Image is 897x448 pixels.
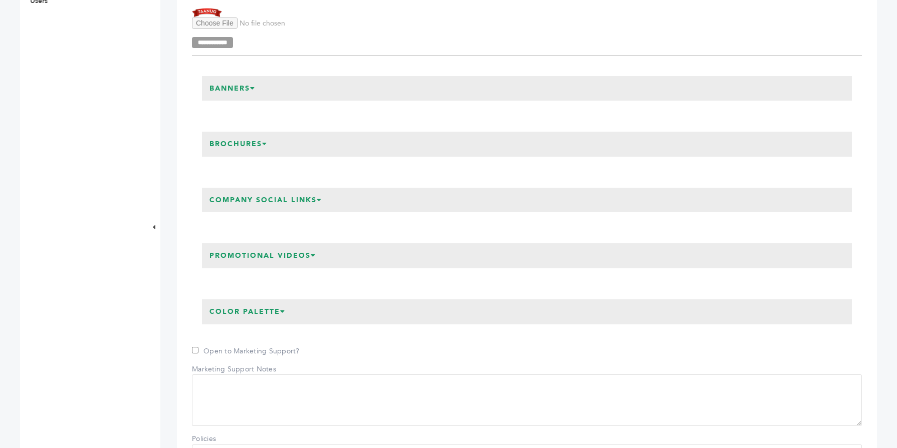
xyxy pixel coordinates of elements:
[202,243,324,268] h3: Promotional Videos
[192,364,276,374] label: Marketing Support Notes
[192,347,198,353] input: Open to Marketing Support?
[192,434,262,444] label: Policies
[192,346,300,356] label: Open to Marketing Support?
[202,132,275,157] h3: Brochures
[202,188,330,213] h3: Company Social Links
[202,76,263,101] h3: Banners
[202,299,293,324] h3: Color Palette
[192,7,222,18] img: Taanug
